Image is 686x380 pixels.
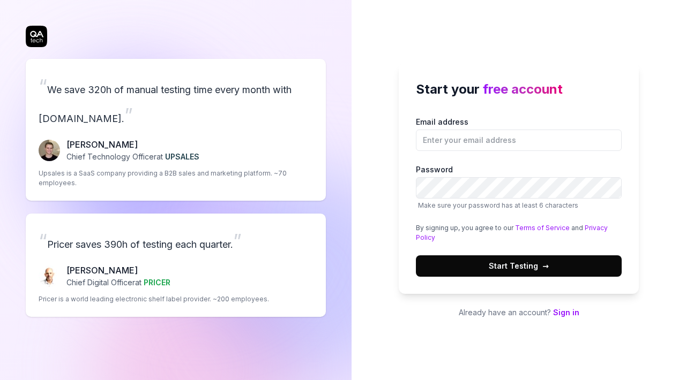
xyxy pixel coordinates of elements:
p: Chief Technology Officer at [66,151,199,162]
p: [PERSON_NAME] [66,264,170,277]
div: By signing up, you agree to our and [416,223,622,242]
img: Chris Chalkitis [39,265,60,287]
p: Pricer saves 390h of testing each quarter. [39,226,313,255]
span: ” [233,229,242,253]
span: “ [39,74,47,98]
label: Email address [416,116,622,151]
p: [PERSON_NAME] [66,138,199,151]
p: Pricer is a world leading electronic shelf label provider. ~200 employees. [39,294,269,304]
span: “ [39,229,47,253]
a: Privacy Policy [416,224,608,241]
input: Email address [416,130,622,151]
input: PasswordMake sure your password has at least 6 characters [416,177,622,199]
span: free account [483,81,563,97]
label: Password [416,164,622,210]
span: PRICER [144,278,170,287]
p: We save 320h of manual testing time every month with [DOMAIN_NAME]. [39,72,313,130]
span: → [542,260,549,271]
p: Chief Digital Officer at [66,277,170,288]
h2: Start your [416,80,622,99]
img: Fredrik Seidl [39,140,60,161]
p: Upsales is a SaaS company providing a B2B sales and marketing platform. ~70 employees. [39,169,313,188]
a: Terms of Service [515,224,570,232]
a: “Pricer saves 390h of testing each quarter.”Chris Chalkitis[PERSON_NAME]Chief Digital Officerat P... [26,214,326,317]
span: Start Testing [489,260,549,271]
p: Already have an account? [399,307,639,318]
a: “We save 320h of manual testing time every month with [DOMAIN_NAME].”Fredrik Seidl[PERSON_NAME]Ch... [26,59,326,201]
span: ” [124,103,133,127]
button: Start Testing→ [416,255,622,277]
span: Make sure your password has at least 6 characters [418,201,578,209]
a: Sign in [553,308,579,317]
span: UPSALES [165,152,199,161]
